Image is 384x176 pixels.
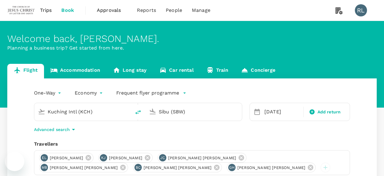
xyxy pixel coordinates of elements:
span: [PERSON_NAME] [PERSON_NAME] [46,165,121,171]
img: The Malaysian Church of Jesus Christ of Latter-day Saints [7,4,35,17]
span: Add return [318,109,341,115]
div: BC [134,164,142,171]
div: MB [41,164,48,171]
button: Open [127,111,128,112]
div: Welcome back , [PERSON_NAME] . [7,33,377,44]
div: MB[PERSON_NAME] [PERSON_NAME] [39,163,128,172]
span: Book [61,7,74,14]
a: Long stay [107,64,153,78]
span: [PERSON_NAME] [PERSON_NAME] [234,165,309,171]
div: GH[PERSON_NAME] [PERSON_NAME] [227,163,316,172]
button: Frequent flyer programme [116,89,186,97]
div: EL [41,154,48,161]
a: Car rental [153,64,200,78]
button: Advanced search [34,126,77,133]
span: [PERSON_NAME] [PERSON_NAME] [140,165,215,171]
div: RL [355,4,367,16]
span: Reports [137,7,156,14]
div: EL[PERSON_NAME] [39,153,93,163]
a: Flight [7,64,44,78]
div: [DATE] [262,106,302,118]
span: Trips [40,7,52,14]
p: Advanced search [34,126,70,133]
input: Depart from [48,107,118,116]
div: GH [228,164,236,171]
iframe: Button to launch messaging window [5,152,24,171]
div: BC[PERSON_NAME] [PERSON_NAME] [133,163,222,172]
p: Frequent flyer programme [116,89,179,97]
div: One-Way [34,88,63,98]
button: delete [131,105,145,119]
div: JC [159,154,166,161]
a: Concierge [235,64,281,78]
div: Economy [75,88,104,98]
span: [PERSON_NAME] [105,155,146,161]
span: People [166,7,182,14]
p: Planning a business trip? Get started from here. [7,44,377,52]
span: Manage [192,7,210,14]
input: Going to [159,107,229,116]
div: Travellers [34,140,350,148]
a: Accommodation [44,64,107,78]
div: KJ [100,154,107,161]
span: Approvals [97,7,127,14]
a: Train [200,64,235,78]
span: [PERSON_NAME] [46,155,87,161]
button: Open [238,111,239,112]
div: KJ[PERSON_NAME] [98,153,153,163]
div: JC[PERSON_NAME] [PERSON_NAME] [158,153,246,163]
span: [PERSON_NAME] [PERSON_NAME] [165,155,240,161]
